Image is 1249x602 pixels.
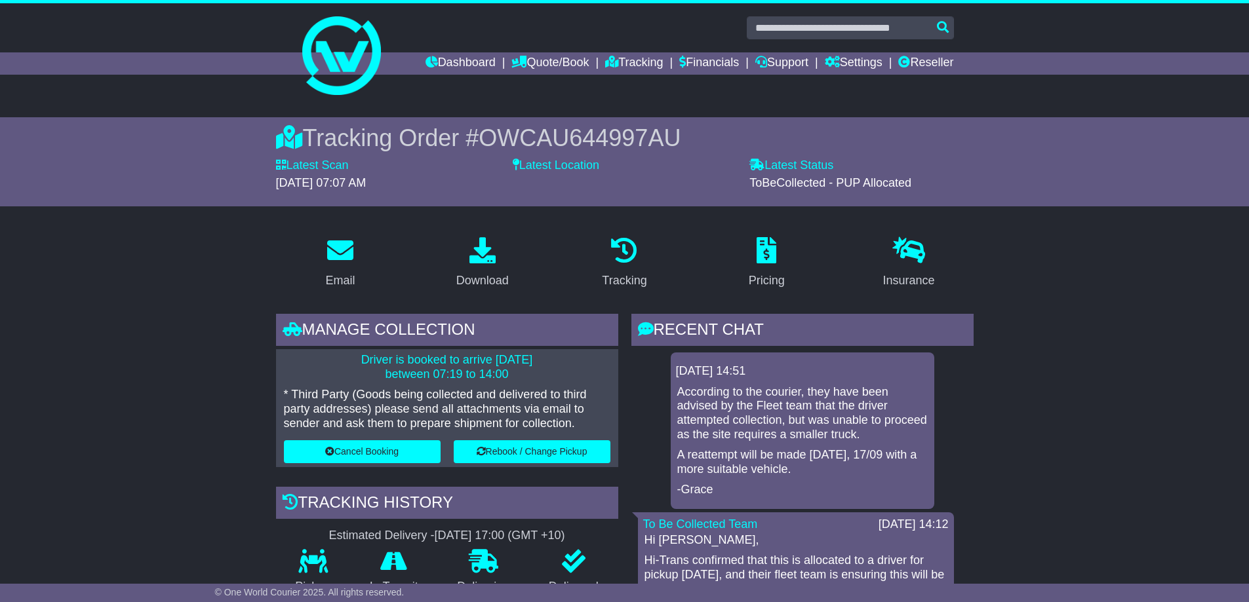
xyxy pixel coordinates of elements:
[825,52,882,75] a: Settings
[276,487,618,522] div: Tracking history
[677,483,928,497] p: -Grace
[879,517,949,532] div: [DATE] 14:12
[677,385,928,442] p: According to the courier, they have been advised by the Fleet team that the driver attempted coll...
[755,52,808,75] a: Support
[511,52,589,75] a: Quote/Book
[284,388,610,430] p: * Third Party (Goods being collected and delivered to third party addresses) please send all atta...
[276,580,351,594] p: Pickup
[677,448,928,476] p: A reattempt will be made [DATE], 17/09 with a more suitable vehicle.
[438,580,530,594] p: Delivering
[456,272,509,290] div: Download
[898,52,953,75] a: Reseller
[513,159,599,173] label: Latest Location
[276,124,974,152] div: Tracking Order #
[643,517,758,531] a: To Be Collected Team
[215,587,405,597] span: © One World Courier 2025. All rights reserved.
[605,52,663,75] a: Tracking
[740,233,793,294] a: Pricing
[276,176,367,189] span: [DATE] 07:07 AM
[883,272,935,290] div: Insurance
[529,580,618,594] p: Delivered
[284,353,610,381] p: Driver is booked to arrive [DATE] between 07:19 to 14:00
[644,533,947,548] p: Hi [PERSON_NAME],
[679,52,739,75] a: Financials
[435,529,565,543] div: [DATE] 17:00 (GMT +10)
[426,52,496,75] a: Dashboard
[593,233,655,294] a: Tracking
[350,580,438,594] p: In Transit
[448,233,517,294] a: Download
[276,314,618,349] div: Manage collection
[317,233,363,294] a: Email
[325,272,355,290] div: Email
[454,440,610,463] button: Rebook / Change Pickup
[631,314,974,349] div: RECENT CHAT
[676,364,929,379] div: [DATE] 14:51
[875,233,943,294] a: Insurance
[276,529,618,543] div: Estimated Delivery -
[479,124,681,151] span: OWCAU644997AU
[749,272,785,290] div: Pricing
[749,176,911,189] span: ToBeCollected - PUP Allocated
[284,440,441,463] button: Cancel Booking
[276,159,349,173] label: Latest Scan
[749,159,833,173] label: Latest Status
[602,272,646,290] div: Tracking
